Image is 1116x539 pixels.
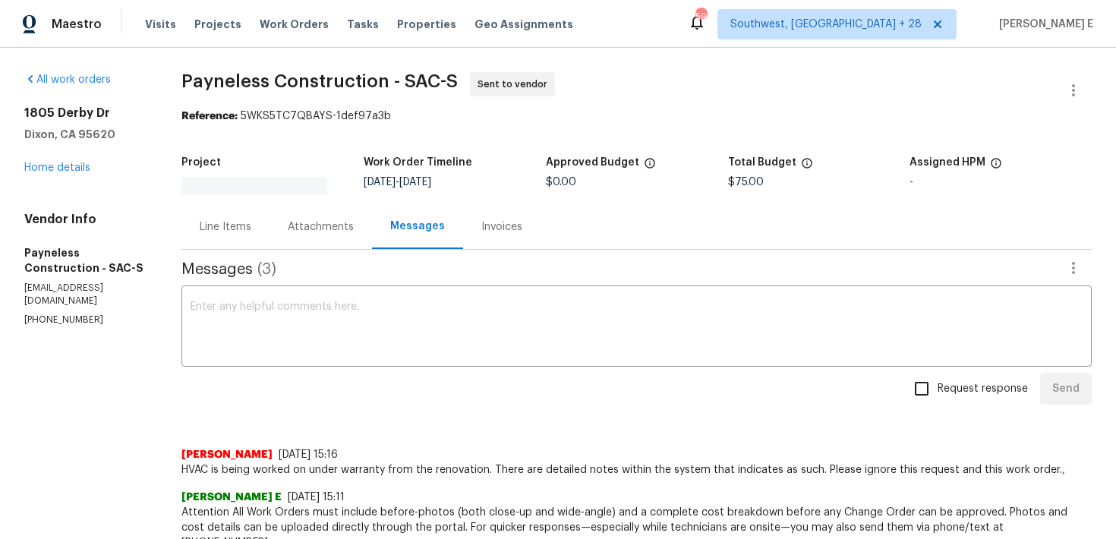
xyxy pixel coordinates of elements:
[181,447,273,462] span: [PERSON_NAME]
[288,219,354,235] div: Attachments
[24,127,145,142] h5: Dixon, CA 95620
[730,17,922,32] span: Southwest, [GEOGRAPHIC_DATA] + 28
[728,177,764,188] span: $75.00
[279,449,338,460] span: [DATE] 15:16
[644,157,656,177] span: The total cost of line items that have been approved by both Opendoor and the Trade Partner. This...
[364,157,472,168] h5: Work Order Timeline
[347,19,379,30] span: Tasks
[200,219,251,235] div: Line Items
[24,212,145,227] h4: Vendor Info
[478,77,553,92] span: Sent to vendor
[260,17,329,32] span: Work Orders
[181,111,238,121] b: Reference:
[364,177,431,188] span: -
[728,157,796,168] h5: Total Budget
[801,157,813,177] span: The total cost of line items that have been proposed by Opendoor. This sum includes line items th...
[910,177,1092,188] div: -
[993,17,1093,32] span: [PERSON_NAME] E
[481,219,522,235] div: Invoices
[52,17,102,32] span: Maestro
[181,462,1092,478] span: HVAC is being worked on under warranty from the renovation. There are detailed notes within the s...
[695,9,706,24] div: 598
[546,157,639,168] h5: Approved Budget
[474,17,573,32] span: Geo Assignments
[24,106,145,121] h2: 1805 Derby Dr
[24,162,90,173] a: Home details
[145,17,176,32] span: Visits
[990,157,1002,177] span: The hpm assigned to this work order.
[24,282,145,307] p: [EMAIL_ADDRESS][DOMAIN_NAME]
[364,177,396,188] span: [DATE]
[24,74,111,85] a: All work orders
[397,17,456,32] span: Properties
[938,381,1028,397] span: Request response
[257,262,276,277] span: ( 3 )
[194,17,241,32] span: Projects
[181,157,221,168] h5: Project
[181,490,282,505] span: [PERSON_NAME] E
[546,177,576,188] span: $0.00
[24,314,145,326] p: [PHONE_NUMBER]
[910,157,985,168] h5: Assigned HPM
[24,245,145,276] h5: Payneless Construction - SAC-S
[181,109,1092,124] div: 5WKS5TC7QBAYS-1def97a3b
[288,492,345,503] span: [DATE] 15:11
[181,72,458,90] span: Payneless Construction - SAC-S
[399,177,431,188] span: [DATE]
[181,262,1055,277] span: Messages
[390,219,445,234] div: Messages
